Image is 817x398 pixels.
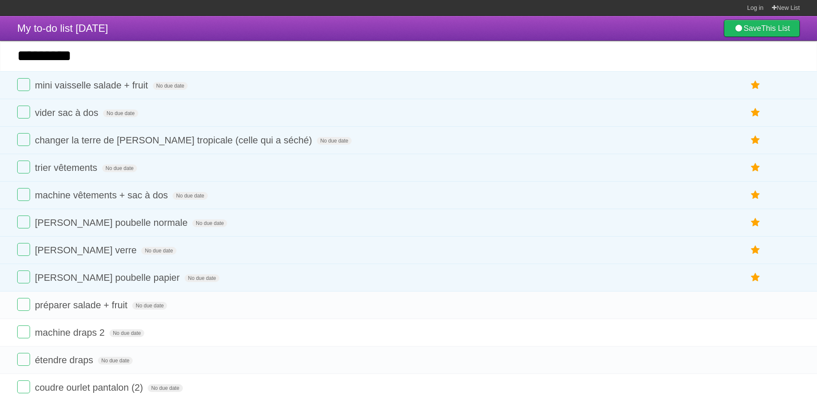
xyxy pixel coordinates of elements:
span: No due date [153,82,188,90]
label: Done [17,243,30,256]
label: Done [17,353,30,366]
span: No due date [185,274,219,282]
span: No due date [192,219,227,227]
label: Star task [747,133,764,147]
span: mini vaisselle salade + fruit [35,80,150,91]
span: [PERSON_NAME] poubelle normale [35,217,190,228]
span: No due date [141,247,176,255]
label: Star task [747,216,764,230]
span: machine vêtements + sac à dos [35,190,170,201]
span: [PERSON_NAME] poubelle papier [35,272,182,283]
span: No due date [317,137,352,145]
label: Done [17,216,30,228]
label: Done [17,298,30,311]
span: No due date [102,164,137,172]
span: coudre ourlet pantalon (2) [35,382,145,393]
span: No due date [109,329,144,337]
span: No due date [148,384,182,392]
label: Done [17,270,30,283]
label: Done [17,325,30,338]
span: machine draps 2 [35,327,107,338]
label: Done [17,188,30,201]
label: Star task [747,270,764,285]
span: trier vêtements [35,162,100,173]
b: This List [761,24,790,33]
span: No due date [173,192,207,200]
label: Done [17,78,30,91]
span: préparer salade + fruit [35,300,130,310]
label: Star task [747,161,764,175]
label: Star task [747,78,764,92]
label: Done [17,133,30,146]
span: No due date [103,109,138,117]
label: Star task [747,106,764,120]
span: vider sac à dos [35,107,100,118]
span: No due date [98,357,133,365]
label: Done [17,106,30,118]
label: Done [17,380,30,393]
span: étendre draps [35,355,95,365]
span: [PERSON_NAME] verre [35,245,139,255]
label: Star task [747,188,764,202]
span: No due date [132,302,167,310]
span: changer la terre de [PERSON_NAME] tropicale (celle qui a séché) [35,135,314,146]
label: Star task [747,243,764,257]
span: My to-do list [DATE] [17,22,108,34]
label: Done [17,161,30,173]
a: SaveThis List [724,20,800,37]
